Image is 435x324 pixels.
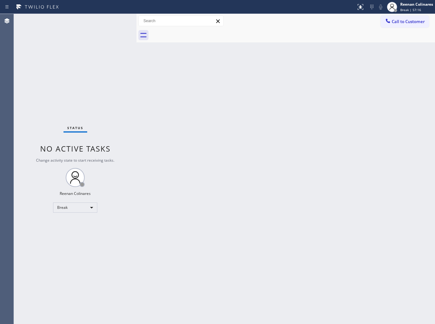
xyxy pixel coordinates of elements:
[67,126,83,130] span: Status
[400,2,433,7] div: Reenan Colinares
[400,8,421,12] span: Break | 57:16
[36,158,114,163] span: Change activity state to start receiving tasks.
[381,16,429,28] button: Call to Customer
[139,16,223,26] input: Search
[60,191,91,196] div: Reenan Colinares
[392,19,425,24] span: Call to Customer
[53,202,97,213] div: Break
[40,143,111,154] span: No active tasks
[376,3,385,11] button: Mute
